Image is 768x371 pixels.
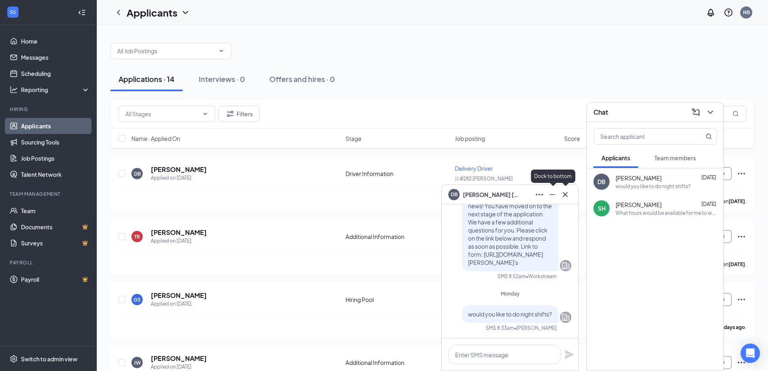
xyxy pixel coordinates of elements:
div: Additional Information [345,358,450,367]
button: Cross [559,188,572,201]
a: Messages [21,49,90,65]
span: Stage [345,134,362,143]
div: Applied on [DATE] [151,174,207,182]
svg: Ellipses [535,190,544,199]
span: [PERSON_NAME] [PERSON_NAME] [463,190,519,199]
a: Talent Network [21,166,90,182]
h5: [PERSON_NAME] [151,354,207,363]
span: Delivery Driver [455,165,493,172]
a: Team [21,203,90,219]
span: [PERSON_NAME] [616,174,662,182]
div: Reporting [21,86,90,94]
h1: Applicants [127,6,177,19]
div: SMS 8:52am [497,273,526,280]
a: SurveysCrown [21,235,90,251]
div: DB [134,170,141,177]
svg: Ellipses [737,295,746,304]
div: JW [134,359,141,366]
span: • [PERSON_NAME] [514,325,557,331]
svg: ChevronDown [218,48,225,54]
div: Applied on [DATE] [151,237,207,245]
div: GS [133,296,141,303]
div: Applications · 14 [119,74,175,84]
div: Open Intercom Messenger [741,344,760,363]
div: SH [598,204,606,212]
svg: Cross [560,190,570,199]
svg: ComposeMessage [691,107,701,117]
span: would you like to do night shifts? [468,310,552,318]
div: SMS 8:33am [486,325,514,331]
button: ChevronDown [704,106,717,119]
div: TR [134,233,140,240]
span: [DATE] [701,174,716,180]
svg: Company [561,261,570,270]
svg: WorkstreamLogo [9,8,17,16]
svg: MagnifyingGlass [733,111,739,117]
div: Applied on [DATE] [151,363,207,371]
svg: ChevronDown [181,8,190,17]
b: [DATE] [728,198,745,204]
b: [DATE] [728,261,745,267]
a: Sourcing Tools [21,134,90,150]
svg: Collapse [78,8,86,17]
svg: Filter [225,109,235,119]
div: Switch to admin view [21,355,77,363]
svg: Ellipses [737,232,746,241]
svg: QuestionInfo [724,8,733,17]
h3: Chat [593,108,608,117]
span: Monday [501,291,520,297]
svg: Notifications [706,8,716,17]
span: Name · Applied On [131,134,180,143]
svg: Plane [564,350,574,359]
a: Scheduling [21,65,90,82]
span: [PERSON_NAME] [616,201,662,209]
a: Job Postings [21,150,90,166]
input: Search applicant [594,129,689,144]
svg: ChevronDown [202,111,208,117]
svg: Company [561,312,570,322]
h5: [PERSON_NAME] [151,228,207,237]
div: DB [597,178,606,186]
svg: Analysis [10,86,18,94]
span: Team members [654,154,696,161]
a: Home [21,33,90,49]
span: Hi [PERSON_NAME], Great news! You have moved on to the next stage of the application. We have a f... [468,194,552,266]
svg: MagnifyingGlass [706,133,712,140]
svg: Minimize [547,190,557,199]
span: Applicants [601,154,630,161]
span: [DATE] [701,201,716,207]
div: Payroll [10,259,88,266]
input: All Stages [125,109,199,118]
svg: Ellipses [737,169,746,178]
div: NB [743,9,750,16]
div: would you like to do night shifts? [616,183,691,190]
button: Minimize [546,188,559,201]
div: Team Management [10,191,88,197]
span: JJ #282 [PERSON_NAME] [455,176,513,182]
h5: [PERSON_NAME] [151,291,207,300]
svg: Ellipses [737,358,746,367]
div: Offers and hires · 0 [269,74,335,84]
div: Applied on [DATE] [151,300,207,308]
b: 9 days ago [720,324,745,330]
button: Filter Filters [219,106,260,122]
div: Driver Information [345,170,450,178]
span: Job posting [455,134,485,143]
svg: ChevronLeft [114,8,123,17]
button: ComposeMessage [689,106,702,119]
svg: ChevronDown [706,107,715,117]
div: What hours would be available for me to work? [616,210,717,216]
a: Applicants [21,118,90,134]
button: Ellipses [533,188,546,201]
div: Additional Information [345,233,450,241]
span: • Workstream [526,273,557,280]
h5: [PERSON_NAME] [151,165,207,174]
div: Hiring [10,106,88,113]
div: Dock to bottom [531,170,575,183]
div: Hiring Pool [345,296,450,304]
div: Interviews · 0 [199,74,245,84]
a: DocumentsCrown [21,219,90,235]
span: Score [564,134,580,143]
